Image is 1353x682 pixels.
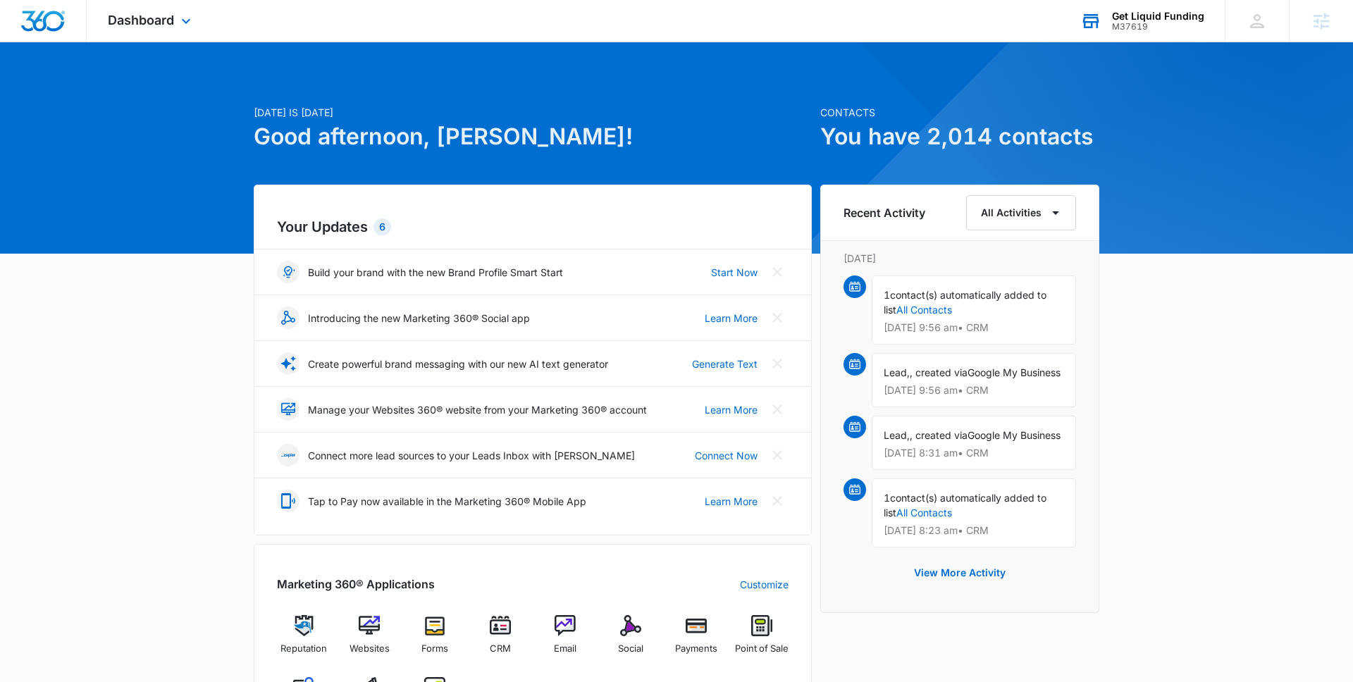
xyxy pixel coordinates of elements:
a: Reputation [277,615,331,666]
p: [DATE] is [DATE] [254,105,812,120]
span: contact(s) automatically added to list [884,492,1046,519]
a: Generate Text [692,356,758,371]
p: Manage your Websites 360® website from your Marketing 360® account [308,402,647,417]
h2: Your Updates [277,216,789,237]
span: Reputation [280,642,327,656]
h2: Marketing 360® Applications [277,576,435,593]
a: Customize [740,577,789,592]
p: Connect more lead sources to your Leads Inbox with [PERSON_NAME] [308,448,635,463]
span: Point of Sale [735,642,789,656]
button: Close [766,306,789,329]
div: account id [1112,22,1204,32]
span: contact(s) automatically added to list [884,289,1046,316]
p: Create powerful brand messaging with our new AI text generator [308,356,608,371]
a: Learn More [705,402,758,417]
p: Introducing the new Marketing 360® Social app [308,311,530,325]
p: Tap to Pay now available in the Marketing 360® Mobile App [308,494,586,509]
a: Connect Now [695,448,758,463]
span: Forms [421,642,448,656]
div: 6 [373,218,391,235]
span: Google My Business [968,366,1061,378]
a: Learn More [705,311,758,325]
button: Close [766,490,789,512]
a: Websites [342,615,397,666]
a: Forms [408,615,462,666]
a: Point of Sale [734,615,789,666]
p: [DATE] 9:56 am • CRM [884,385,1064,395]
p: [DATE] 8:23 am • CRM [884,526,1064,535]
button: Close [766,352,789,375]
span: Lead, [884,366,910,378]
button: All Activities [966,195,1076,230]
a: All Contacts [896,304,952,316]
span: Lead, [884,429,910,441]
span: , created via [910,429,968,441]
button: Close [766,398,789,421]
button: View More Activity [900,556,1020,590]
button: Close [766,444,789,466]
h6: Recent Activity [844,204,925,221]
a: Start Now [711,265,758,280]
span: Email [554,642,576,656]
span: CRM [490,642,511,656]
p: Contacts [820,105,1099,120]
span: Google My Business [968,429,1061,441]
a: CRM [473,615,527,666]
a: Email [538,615,593,666]
a: All Contacts [896,507,952,519]
p: Build your brand with the new Brand Profile Smart Start [308,265,563,280]
a: Social [604,615,658,666]
span: , created via [910,366,968,378]
p: [DATE] [844,251,1076,266]
div: account name [1112,11,1204,22]
span: Dashboard [108,13,174,27]
span: 1 [884,492,890,504]
span: 1 [884,289,890,301]
span: Websites [350,642,390,656]
span: Social [618,642,643,656]
h1: Good afternoon, [PERSON_NAME]! [254,120,812,154]
p: [DATE] 8:31 am • CRM [884,448,1064,458]
span: Payments [675,642,717,656]
a: Payments [669,615,724,666]
h1: You have 2,014 contacts [820,120,1099,154]
p: [DATE] 9:56 am • CRM [884,323,1064,333]
a: Learn More [705,494,758,509]
button: Close [766,261,789,283]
